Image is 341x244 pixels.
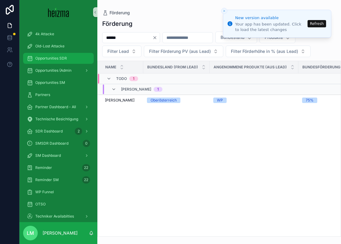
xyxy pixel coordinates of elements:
span: Techniker Availabilties [35,214,74,219]
div: 1 [133,76,134,81]
span: 4k Attacke [35,32,54,36]
span: SDR Dashboard [35,129,63,134]
h1: Förderung [102,19,132,28]
a: WP [213,98,295,103]
a: Opportunities (Admin [23,65,94,76]
span: Name [105,65,116,70]
span: OTSO [35,202,46,207]
span: Bundesland (from Lead) [147,65,198,70]
a: Old-Lost Attacke [23,41,94,52]
button: Select Button [215,32,257,43]
a: [PERSON_NAME] [105,98,140,103]
p: [PERSON_NAME] [43,230,78,236]
a: Partners [23,89,94,100]
div: 75% [306,98,314,103]
div: Your app has been updated. Click to load the latest changes [235,22,306,33]
div: New version available [235,15,306,21]
a: 4k Attacke [23,29,94,40]
a: Partner Dashboard - All [23,101,94,112]
a: Förderung [102,10,130,16]
div: 22 [82,164,90,171]
button: Select Button [144,46,223,57]
a: Technische Besichtigung [23,114,94,125]
a: Techniker Availabilties [23,211,94,222]
span: Bundesland [221,34,245,40]
a: OTSO [23,199,94,210]
span: Old-Lost Attacke [35,44,64,49]
span: Opportunities (Admin [35,68,71,73]
button: Close toast [221,8,227,14]
span: Förderung [110,10,130,16]
span: [PERSON_NAME] [105,98,134,103]
img: App logo [48,7,69,17]
a: Reminder SM22 [23,174,94,185]
span: SMSDR Dashboard [35,141,68,146]
button: Select Button [226,46,311,57]
a: SMSDR Dashboard0 [23,138,94,149]
a: Opportunities SM [23,77,94,88]
a: Oberösterreich [147,98,206,103]
span: Partner Dashboard - All [35,105,76,109]
div: Oberösterreich [151,98,177,103]
a: SM Dashboard [23,150,94,161]
span: Reminder SM [35,177,59,182]
span: Technische Besichtigung [35,117,78,122]
span: Filter Förderhöhe in % (aus Lead) [231,48,298,54]
a: WP Funnel [23,187,94,198]
a: SDR Dashboard2 [23,126,94,137]
div: 1 [157,87,159,92]
span: Filter Lead [107,48,129,54]
div: scrollable content [19,24,97,222]
a: Reminder22 [23,162,94,173]
span: Angenommene Produkte (aus Lead) [214,65,287,70]
span: Opportunities SM [35,80,65,85]
div: 22 [82,176,90,184]
span: TODO [116,76,127,81]
span: WP Funnel [35,190,54,194]
div: 2 [75,128,82,135]
div: 0 [83,140,90,147]
span: [PERSON_NAME] [121,87,151,92]
span: LM [27,229,34,237]
button: Clear [152,35,160,40]
a: Opportunities SDR [23,53,94,64]
span: Opportunities SDR [35,56,67,61]
button: Select Button [102,46,141,57]
button: Refresh [308,20,326,27]
div: WP [217,98,223,103]
span: Partners [35,92,50,97]
span: Filter Förderung PV (aus Lead) [149,48,211,54]
span: Reminder [35,165,52,170]
span: SM Dashboard [35,153,61,158]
